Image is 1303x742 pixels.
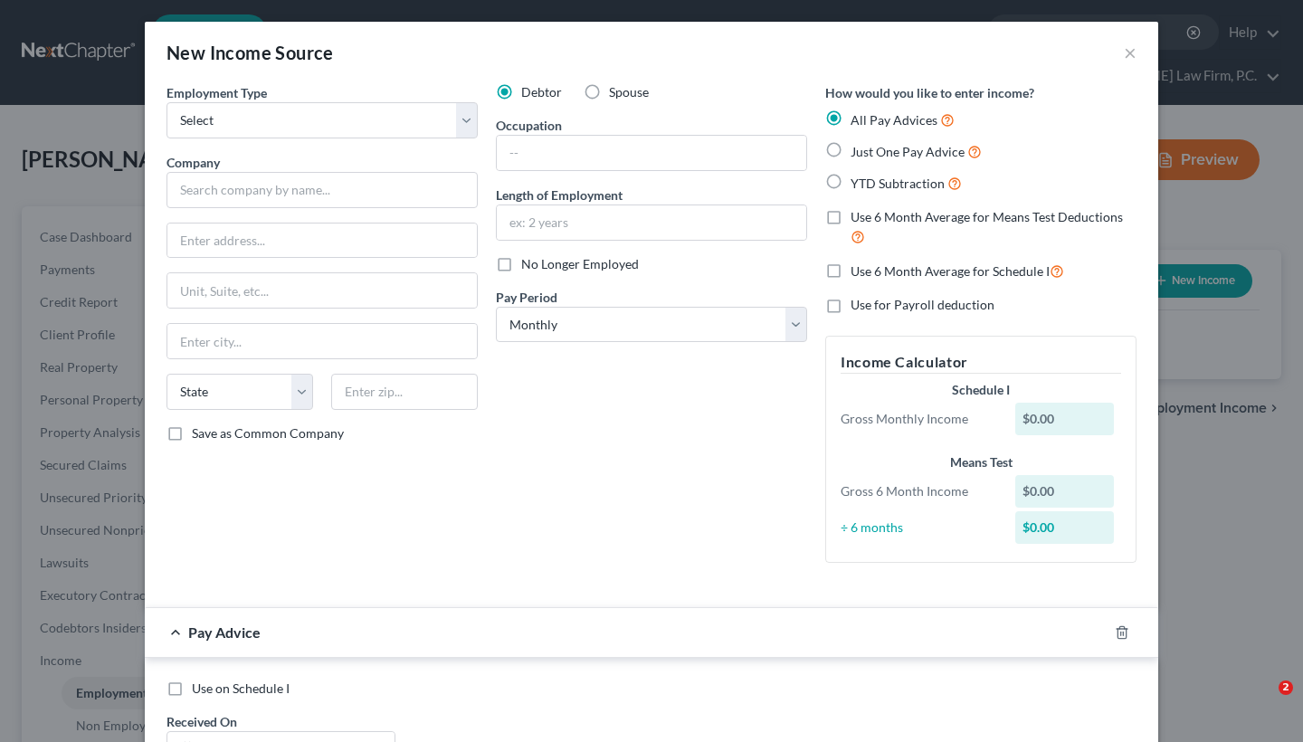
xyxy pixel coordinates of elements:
div: Gross 6 Month Income [832,482,1006,500]
span: Received On [166,714,237,729]
span: Company [166,155,220,170]
div: New Income Source [166,40,334,65]
span: Employment Type [166,85,267,100]
div: $0.00 [1015,403,1115,435]
span: Pay Period [496,290,557,305]
input: Enter zip... [331,374,478,410]
label: Length of Employment [496,185,623,205]
span: Use 6 Month Average for Means Test Deductions [851,209,1123,224]
span: 2 [1279,680,1293,695]
div: $0.00 [1015,475,1115,508]
iframe: Intercom live chat [1241,680,1285,724]
span: Pay Advice [188,623,261,641]
label: Occupation [496,116,562,135]
div: Means Test [841,453,1121,471]
h5: Income Calculator [841,351,1121,374]
input: Enter city... [167,324,477,358]
span: All Pay Advices [851,112,937,128]
div: Schedule I [841,381,1121,399]
span: Use 6 Month Average for Schedule I [851,263,1050,279]
span: YTD Subtraction [851,176,945,191]
span: Use for Payroll deduction [851,297,994,312]
input: Enter address... [167,224,477,258]
span: Debtor [521,84,562,100]
label: How would you like to enter income? [825,83,1034,102]
span: Just One Pay Advice [851,144,965,159]
div: ÷ 6 months [832,518,1006,537]
button: × [1124,42,1137,63]
span: No Longer Employed [521,256,639,271]
input: Search company by name... [166,172,478,208]
input: ex: 2 years [497,205,806,240]
span: Spouse [609,84,649,100]
input: Unit, Suite, etc... [167,273,477,308]
input: -- [497,136,806,170]
div: Gross Monthly Income [832,410,1006,428]
div: $0.00 [1015,511,1115,544]
span: Save as Common Company [192,425,344,441]
span: Use on Schedule I [192,680,290,696]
